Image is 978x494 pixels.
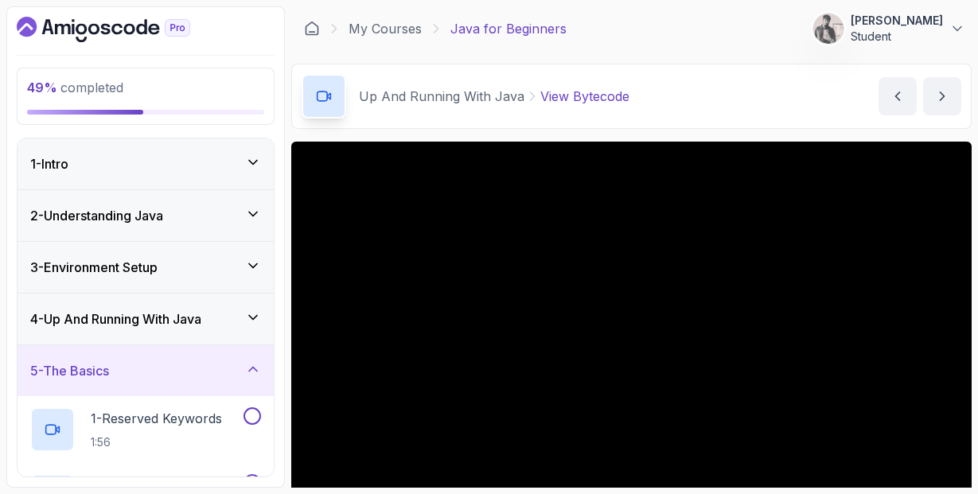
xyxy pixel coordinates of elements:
button: 3-Environment Setup [18,242,274,293]
p: Up And Running With Java [359,87,524,106]
button: 4-Up And Running With Java [18,294,274,344]
button: user profile image[PERSON_NAME]Student [812,13,965,45]
span: completed [27,80,123,95]
h3: 2 - Understanding Java [30,206,163,225]
h3: 1 - Intro [30,154,68,173]
h3: 4 - Up And Running With Java [30,309,201,329]
h3: 5 - The Basics [30,361,109,380]
button: previous content [879,77,917,115]
a: My Courses [349,19,422,38]
button: 1-Intro [18,138,274,189]
button: 5-The Basics [18,345,274,396]
button: 1-Reserved Keywords1:56 [30,407,261,452]
span: 49 % [27,80,57,95]
p: Java for Beginners [450,19,567,38]
img: user profile image [813,14,844,44]
button: next content [923,77,961,115]
p: 1:56 [91,434,222,450]
a: Dashboard [304,21,320,37]
p: Student [851,29,943,45]
p: View Bytecode [540,87,629,106]
p: [PERSON_NAME] [851,13,943,29]
a: Dashboard [17,17,227,42]
h3: 3 - Environment Setup [30,258,158,277]
button: 2-Understanding Java [18,190,274,241]
p: 1 - Reserved Keywords [91,409,222,428]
